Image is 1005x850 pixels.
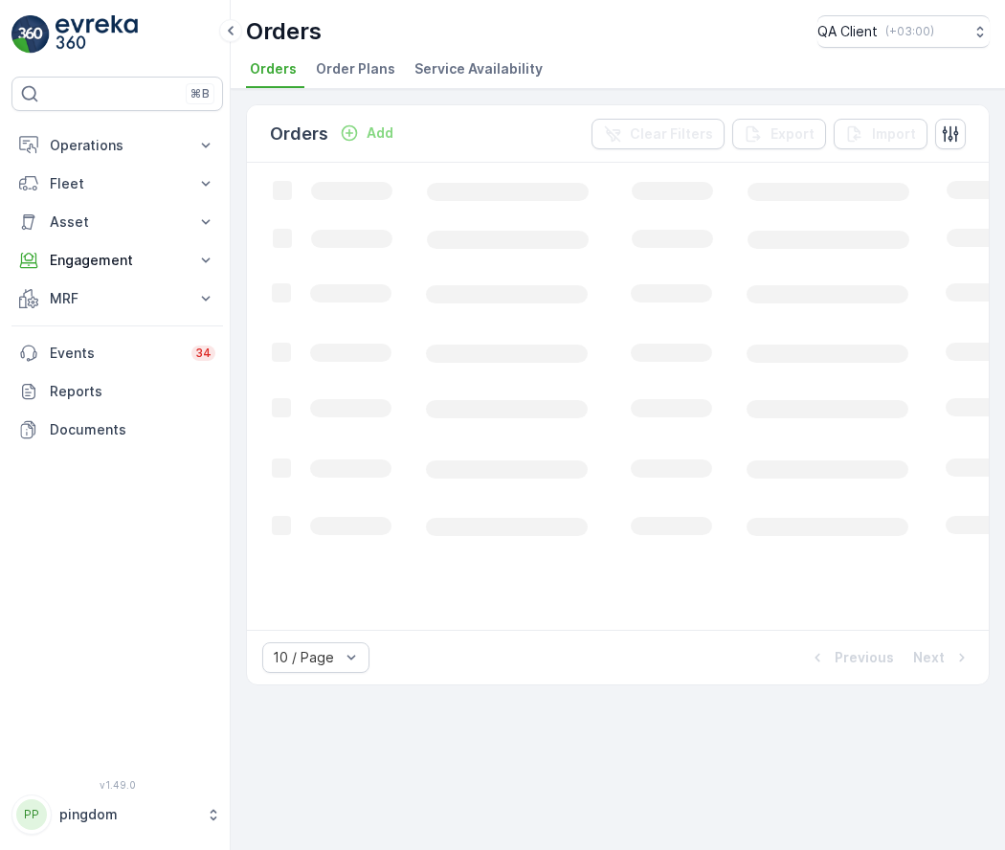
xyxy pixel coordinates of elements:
[50,174,185,193] p: Fleet
[872,124,916,144] p: Import
[913,648,945,667] p: Next
[11,203,223,241] button: Asset
[770,124,815,144] p: Export
[270,121,328,147] p: Orders
[11,411,223,449] a: Documents
[11,15,50,54] img: logo
[834,119,927,149] button: Import
[806,646,896,669] button: Previous
[56,15,138,54] img: logo_light-DOdMpM7g.png
[246,16,322,47] p: Orders
[50,382,215,401] p: Reports
[11,334,223,372] a: Events34
[911,646,973,669] button: Next
[11,165,223,203] button: Fleet
[817,15,990,48] button: QA Client(+03:00)
[195,346,212,361] p: 34
[11,794,223,835] button: PPpingdom
[50,212,185,232] p: Asset
[630,124,713,144] p: Clear Filters
[11,126,223,165] button: Operations
[250,59,297,78] span: Orders
[367,123,393,143] p: Add
[11,779,223,791] span: v 1.49.0
[50,289,185,308] p: MRF
[59,805,196,824] p: pingdom
[11,280,223,318] button: MRF
[835,648,894,667] p: Previous
[190,86,210,101] p: ⌘B
[50,136,185,155] p: Operations
[50,420,215,439] p: Documents
[885,24,934,39] p: ( +03:00 )
[50,251,185,270] p: Engagement
[11,241,223,280] button: Engagement
[414,59,543,78] span: Service Availability
[332,122,401,145] button: Add
[592,119,725,149] button: Clear Filters
[817,22,878,41] p: QA Client
[11,372,223,411] a: Reports
[16,799,47,830] div: PP
[732,119,826,149] button: Export
[316,59,395,78] span: Order Plans
[50,344,180,363] p: Events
